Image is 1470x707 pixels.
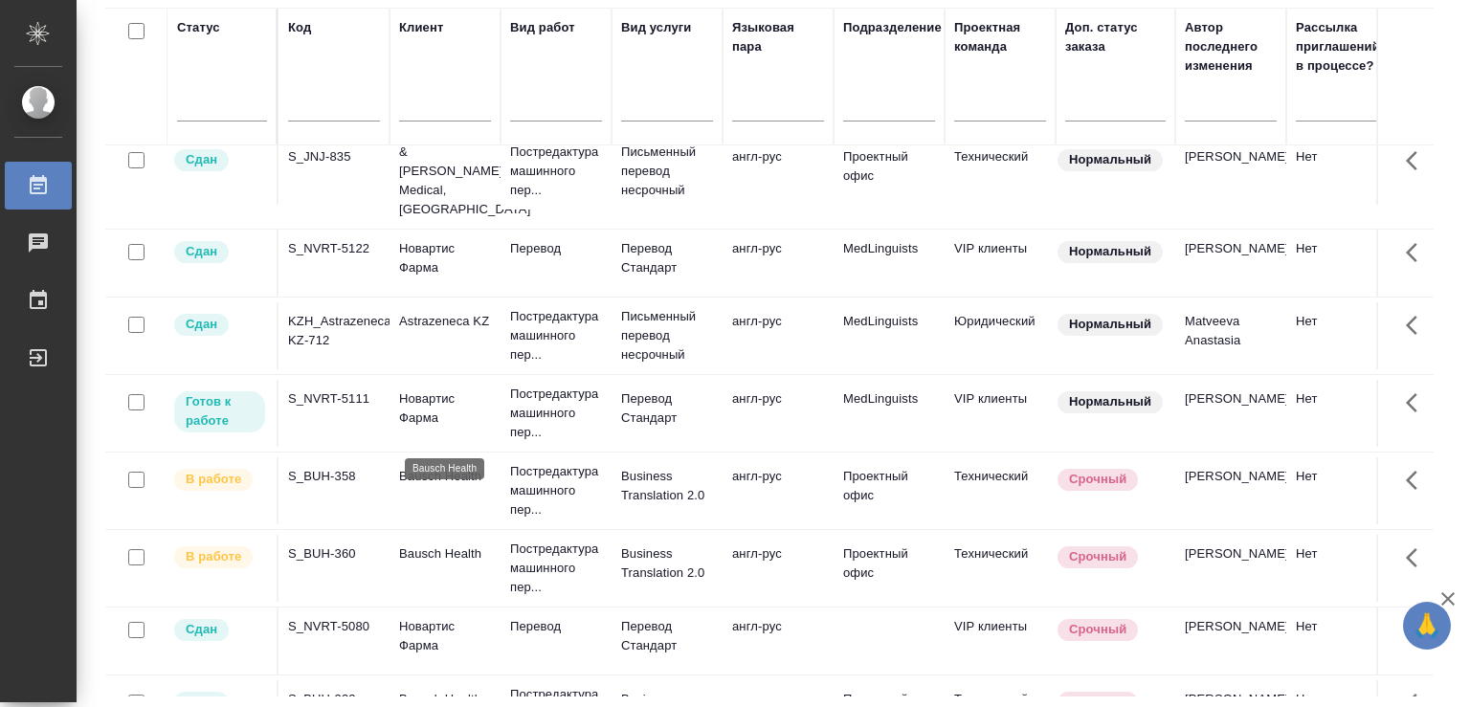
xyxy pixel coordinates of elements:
p: Сдан [186,315,217,334]
button: Здесь прячутся важные кнопки [1394,230,1440,276]
p: Перевод [510,239,602,258]
p: Срочный [1069,620,1126,639]
p: Нормальный [1069,150,1151,169]
p: Постредактура машинного пер... [510,462,602,519]
div: Менеджер проверил работу исполнителя, передает ее на следующий этап [172,239,267,265]
td: Нет [1286,457,1397,524]
p: Письменный перевод несрочный [621,143,713,200]
div: Исполнитель может приступить к работе [172,389,267,434]
td: Matveeva Anastasia [1175,302,1286,369]
p: Срочный [1069,547,1126,566]
div: Подразделение [843,18,942,37]
td: [PERSON_NAME] [1175,138,1286,205]
td: Нет [1286,138,1397,205]
p: Новартис Фарма [399,239,491,277]
p: Письменный перевод несрочный [621,307,713,365]
p: Перевод Стандарт [621,389,713,428]
td: MedLinguists [834,230,945,297]
button: Здесь прячутся важные кнопки [1394,457,1440,503]
td: VIP клиенты [945,608,1056,674]
p: Постредактура машинного пер... [510,143,602,200]
button: Здесь прячутся важные кнопки [1394,608,1440,653]
p: Нормальный [1069,315,1151,334]
td: англ-рус [723,457,834,524]
div: Языковая пара [732,18,824,56]
p: Срочный [1069,470,1126,489]
span: 🙏 [1411,606,1443,646]
p: Business Translation 2.0 [621,467,713,505]
td: [PERSON_NAME] [1175,380,1286,447]
td: Технический [945,457,1056,524]
div: S_BUH-360 [288,544,380,563]
td: Нет [1286,302,1397,369]
td: Нет [1286,230,1397,297]
td: Технический [945,535,1056,602]
div: S_NVRT-5111 [288,389,380,409]
button: Здесь прячутся важные кнопки [1394,302,1440,348]
p: Astrazeneca KZ [399,312,491,331]
td: Нет [1286,608,1397,674]
td: Юридический [945,302,1056,369]
div: S_NVRT-5080 [288,617,380,636]
div: Исполнитель выполняет работу [172,544,267,570]
td: [PERSON_NAME] [1175,230,1286,297]
p: Новартис Фарма [399,389,491,428]
p: Готов к работе [186,392,254,431]
td: Проектный офис [834,535,945,602]
td: MedLinguists [834,380,945,447]
p: Сдан [186,620,217,639]
div: Исполнитель выполняет работу [172,467,267,493]
p: В работе [186,470,241,489]
button: Здесь прячутся важные кнопки [1394,535,1440,581]
div: Доп. статус заказа [1065,18,1166,56]
td: англ-рус [723,608,834,674]
div: KZH_Astrazeneca-KZ-712 [288,312,380,350]
button: Здесь прячутся важные кнопки [1394,380,1440,426]
div: Вид работ [510,18,575,37]
div: Клиент [399,18,443,37]
p: Новартис Фарма [399,617,491,655]
div: S_NVRT-5122 [288,239,380,258]
div: S_BUH-358 [288,467,380,486]
td: Проектный офис [834,138,945,205]
td: Технический [945,138,1056,205]
div: Статус [177,18,220,37]
div: Рассылка приглашений в процессе? [1296,18,1388,76]
td: VIP клиенты [945,380,1056,447]
td: Нет [1286,380,1397,447]
td: Нет [1286,535,1397,602]
button: Здесь прячутся важные кнопки [1394,138,1440,184]
div: S_JNJ-835 [288,147,380,166]
td: англ-рус [723,380,834,447]
div: Проектная команда [954,18,1046,56]
p: Bausch Health [399,544,491,563]
p: Перевод Стандарт [621,617,713,655]
p: В работе [186,547,241,566]
td: англ-рус [723,535,834,602]
div: Менеджер проверил работу исполнителя, передает ее на следующий этап [172,617,267,643]
p: Перевод Стандарт [621,239,713,277]
td: [PERSON_NAME] [1175,457,1286,524]
div: Менеджер проверил работу исполнителя, передает ее на следующий этап [172,147,267,173]
div: Вид услуги [621,18,692,37]
p: Нормальный [1069,392,1151,411]
p: Постредактура машинного пер... [510,385,602,442]
div: Автор последнего изменения [1185,18,1277,76]
td: англ-рус [723,230,834,297]
div: Код [288,18,311,37]
div: Менеджер проверил работу исполнителя, передает ее на следующий этап [172,312,267,338]
td: MedLinguists [834,302,945,369]
p: Перевод [510,617,602,636]
p: Bausch Health [399,467,491,486]
td: VIP клиенты [945,230,1056,297]
p: [PERSON_NAME] & [PERSON_NAME] Medical, [GEOGRAPHIC_DATA] [399,123,491,219]
td: Проектный офис [834,457,945,524]
button: 🙏 [1403,602,1451,650]
p: Business Translation 2.0 [621,544,713,583]
p: Сдан [186,242,217,261]
p: Нормальный [1069,242,1151,261]
td: англ-рус [723,138,834,205]
td: [PERSON_NAME] [1175,535,1286,602]
p: Постредактура машинного пер... [510,540,602,597]
td: [PERSON_NAME] [1175,608,1286,674]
